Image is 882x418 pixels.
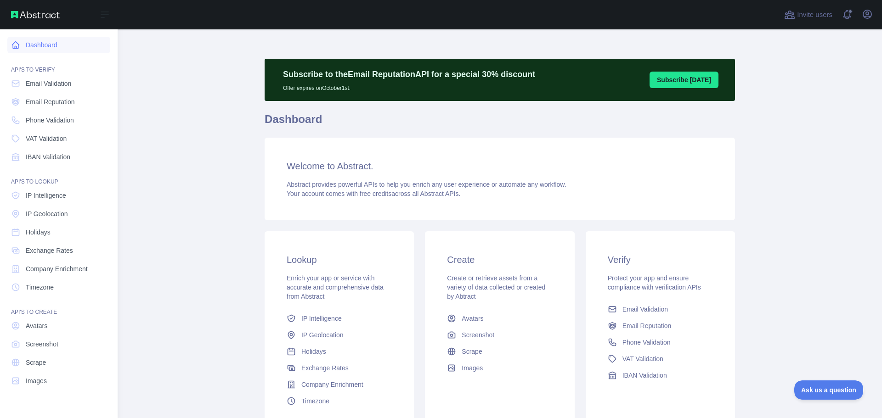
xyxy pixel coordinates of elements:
[287,181,566,188] span: Abstract provides powerful APIs to help you enrich any user experience or automate any workflow.
[287,160,713,173] h3: Welcome to Abstract.
[283,327,396,343] a: IP Geolocation
[265,112,735,134] h1: Dashboard
[26,97,75,106] span: Email Reputation
[7,37,110,53] a: Dashboard
[608,253,713,266] h3: Verify
[604,351,717,367] a: VAT Validation
[7,149,110,165] a: IBAN Validation
[608,274,701,291] span: Protect your app and ensure compliance with verification APIs
[7,94,110,110] a: Email Reputation
[622,305,668,314] span: Email Validation
[26,340,58,349] span: Screenshot
[26,283,54,292] span: Timezone
[447,274,545,300] span: Create or retrieve assets from a variety of data collected or created by Abtract
[7,112,110,128] a: Phone Validation
[622,354,663,363] span: VAT Validation
[622,338,671,347] span: Phone Validation
[443,310,556,327] a: Avatars
[462,363,483,373] span: Images
[283,393,396,409] a: Timezone
[7,354,110,371] a: Scrape
[443,360,556,376] a: Images
[7,130,110,147] a: VAT Validation
[26,358,46,367] span: Scrape
[283,310,396,327] a: IP Intelligence
[26,209,68,218] span: IP Geolocation
[283,68,535,81] p: Subscribe to the Email Reputation API for a special 30 % discount
[604,334,717,351] a: Phone Validation
[622,321,672,330] span: Email Reputation
[7,297,110,316] div: API'S TO CREATE
[26,321,47,330] span: Avatars
[26,79,71,88] span: Email Validation
[7,224,110,240] a: Holidays
[7,318,110,334] a: Avatars
[26,264,88,273] span: Company Enrichment
[301,330,344,340] span: IP Geolocation
[604,318,717,334] a: Email Reputation
[301,363,349,373] span: Exchange Rates
[7,55,110,73] div: API'S TO VERIFY
[447,253,552,266] h3: Create
[7,75,110,92] a: Email Validation
[443,343,556,360] a: Scrape
[462,314,483,323] span: Avatars
[797,10,832,20] span: Invite users
[462,347,482,356] span: Scrape
[26,134,67,143] span: VAT Validation
[287,253,392,266] h3: Lookup
[26,152,70,162] span: IBAN Validation
[283,360,396,376] a: Exchange Rates
[7,242,110,259] a: Exchange Rates
[283,81,535,92] p: Offer expires on October 1st.
[7,167,110,185] div: API'S TO LOOKUP
[26,116,74,125] span: Phone Validation
[26,191,66,200] span: IP Intelligence
[301,347,326,356] span: Holidays
[462,330,494,340] span: Screenshot
[26,376,47,385] span: Images
[283,376,396,393] a: Company Enrichment
[604,301,717,318] a: Email Validation
[7,279,110,295] a: Timezone
[287,190,460,197] span: Your account comes with across all Abstract APIs.
[287,274,384,300] span: Enrich your app or service with accurate and comprehensive data from Abstract
[11,11,60,18] img: Abstract API
[7,336,110,352] a: Screenshot
[794,380,864,400] iframe: Toggle Customer Support
[7,187,110,204] a: IP Intelligence
[301,314,342,323] span: IP Intelligence
[650,72,718,88] button: Subscribe [DATE]
[443,327,556,343] a: Screenshot
[782,7,834,22] button: Invite users
[7,373,110,389] a: Images
[26,246,73,255] span: Exchange Rates
[301,396,329,406] span: Timezone
[604,367,717,384] a: IBAN Validation
[360,190,391,197] span: free credits
[622,371,667,380] span: IBAN Validation
[7,261,110,277] a: Company Enrichment
[301,380,363,389] span: Company Enrichment
[26,228,51,237] span: Holidays
[7,206,110,222] a: IP Geolocation
[283,343,396,360] a: Holidays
